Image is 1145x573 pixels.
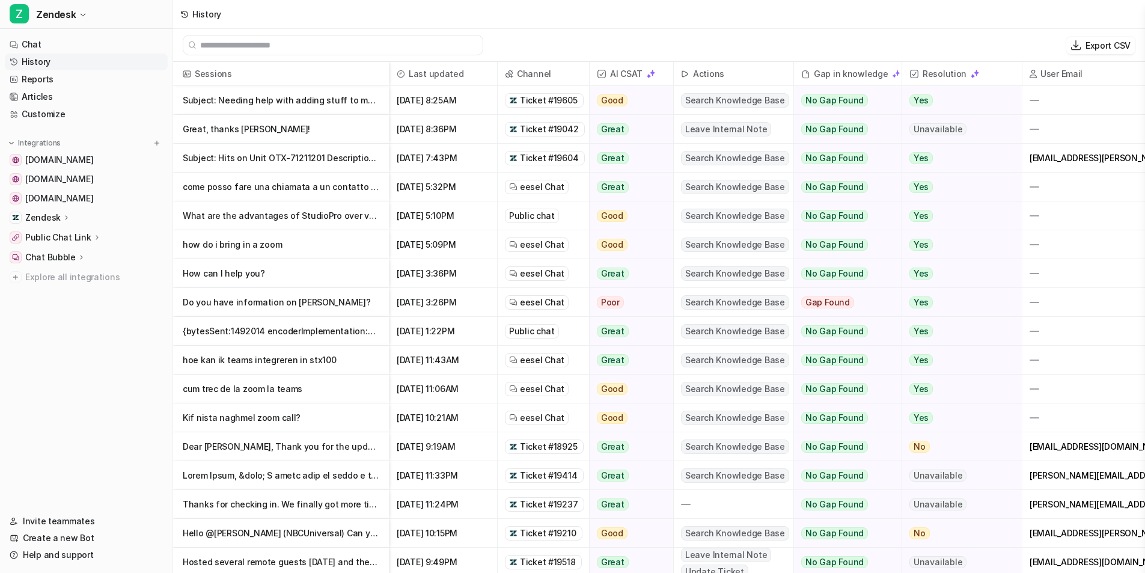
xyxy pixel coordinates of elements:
[5,36,168,53] a: Chat
[590,144,666,173] button: Great
[25,173,93,185] span: [DOMAIN_NAME]
[590,86,666,115] button: Good
[509,181,564,193] a: eesel Chat
[7,139,16,147] img: expand menu
[909,181,933,193] span: Yes
[520,94,577,106] span: Ticket #19605
[902,201,1012,230] button: Yes
[902,403,1012,432] button: Yes
[5,513,168,530] a: Invite teammates
[12,176,19,183] img: www.staging3.quicklink.tv
[801,470,868,482] span: No Gap Found
[801,268,868,280] span: No Gap Found
[12,254,19,261] img: Chat Bubble
[394,230,492,259] span: [DATE] 5:09PM
[902,144,1012,173] button: Yes
[183,317,379,346] p: {bytesSent:1492014 encoderImplementation:SimulcastEncoderAdapter (libvpx libvpx) framesEncoded:29...
[509,556,578,568] a: Ticket #19518
[681,209,789,223] span: Search Knowledge Base
[597,239,627,251] span: Good
[509,154,518,162] img: zendesk
[509,356,518,364] img: eeselChat
[681,266,789,281] span: Search Knowledge Base
[520,296,564,308] span: eesel Chat
[183,173,379,201] p: come posso fare una chiamata a un contatto collegato da casa da mettere in onda?
[5,88,168,105] a: Articles
[183,403,379,432] p: Kif nista naghmel zoom call?
[597,354,629,366] span: Great
[801,527,868,539] span: No Gap Found
[794,317,893,346] button: No Gap Found
[597,94,627,106] span: Good
[590,115,666,144] button: Great
[590,375,666,403] button: Good
[520,498,578,510] span: Ticket #19237
[794,288,893,317] button: Gap Found
[520,268,564,280] span: eesel Chat
[902,346,1012,375] button: Yes
[681,382,789,396] span: Search Knowledge Base
[681,237,789,252] span: Search Knowledge Base
[509,414,518,422] img: eeselChat
[801,210,868,222] span: No Gap Found
[597,268,629,280] span: Great
[192,8,221,20] div: History
[597,498,629,510] span: Great
[5,152,168,168] a: www.quicklink.tv[DOMAIN_NAME]
[509,441,579,453] a: Ticket #18925
[1066,37,1135,54] button: Export CSV
[5,171,168,188] a: www.staging3.quicklink.tv[DOMAIN_NAME]
[183,259,379,288] p: How can I help you?
[902,230,1012,259] button: Yes
[36,6,76,23] span: Zendesk
[681,180,789,194] span: Search Knowledge Base
[509,269,518,278] img: eeselChat
[597,441,629,453] span: Great
[590,461,666,490] button: Great
[520,152,578,164] span: Ticket #19604
[681,295,789,310] span: Search Knowledge Base
[18,138,61,148] p: Integrations
[693,62,724,86] h2: Actions
[801,239,868,251] span: No Gap Found
[799,62,897,86] div: Gap in knowledge
[909,152,933,164] span: Yes
[394,144,492,173] span: [DATE] 7:43PM
[520,181,564,193] span: eesel Chat
[394,62,492,86] span: Last updated
[902,259,1012,288] button: Yes
[394,432,492,461] span: [DATE] 9:19AM
[590,519,666,548] button: Good
[590,317,666,346] button: Great
[681,548,771,562] span: Leave Internal Note
[794,490,893,519] button: No Gap Found
[520,441,577,453] span: Ticket #18925
[794,173,893,201] button: No Gap Found
[590,432,666,461] button: Great
[801,354,868,366] span: No Gap Found
[597,123,629,135] span: Great
[794,115,893,144] button: No Gap Found
[183,144,379,173] p: Subject: Hits on Unit OTX-71211201 Description: Good Morning, Our remote anchor [PERSON_NAME] too...
[5,547,168,563] a: Help and support
[509,298,518,307] img: eeselChat
[394,259,492,288] span: [DATE] 3:36PM
[509,412,564,424] a: eesel Chat
[590,173,666,201] button: Great
[902,519,1012,548] button: No
[794,201,893,230] button: No Gap Found
[794,375,893,403] button: No Gap Found
[594,62,668,86] span: AI CSAT
[801,383,868,395] span: No Gap Found
[12,214,19,221] img: Zendesk
[183,201,379,230] p: What are the advantages of StudioPro over vMix
[902,375,1012,403] button: Yes
[909,268,933,280] span: Yes
[394,201,492,230] span: [DATE] 5:10PM
[794,230,893,259] button: No Gap Found
[909,123,966,135] span: Unavailable
[520,412,564,424] span: eesel Chat
[902,86,1012,115] button: Yes
[909,94,933,106] span: Yes
[509,241,518,249] img: eeselChat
